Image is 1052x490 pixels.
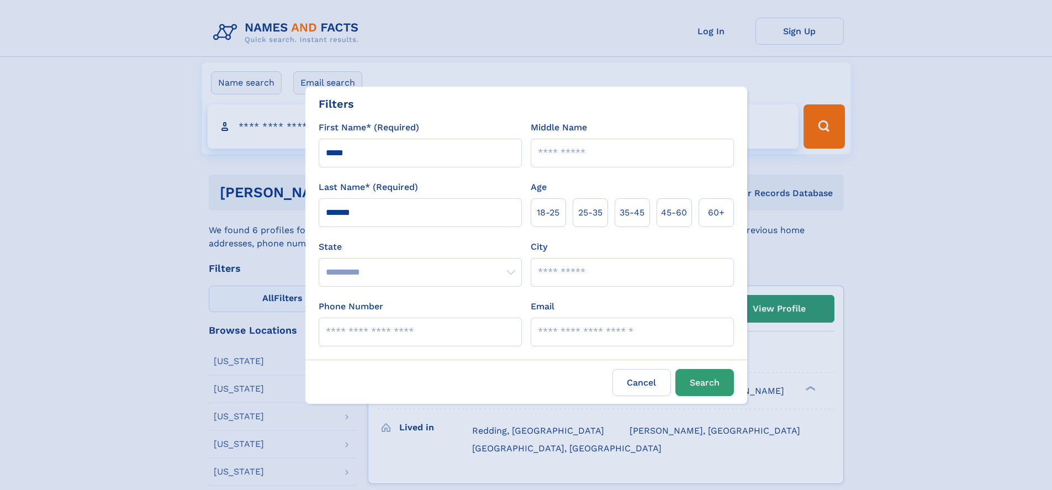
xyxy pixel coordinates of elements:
label: Last Name* (Required) [319,181,418,194]
span: 35‑45 [620,206,644,219]
label: Age [531,181,547,194]
label: Middle Name [531,121,587,134]
div: Filters [319,96,354,112]
span: 60+ [708,206,725,219]
label: Email [531,300,554,313]
button: Search [675,369,734,396]
label: Cancel [612,369,671,396]
span: 18‑25 [537,206,559,219]
label: City [531,240,547,254]
label: Phone Number [319,300,383,313]
label: First Name* (Required) [319,121,419,134]
span: 25‑35 [578,206,602,219]
span: 45‑60 [661,206,687,219]
label: State [319,240,522,254]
